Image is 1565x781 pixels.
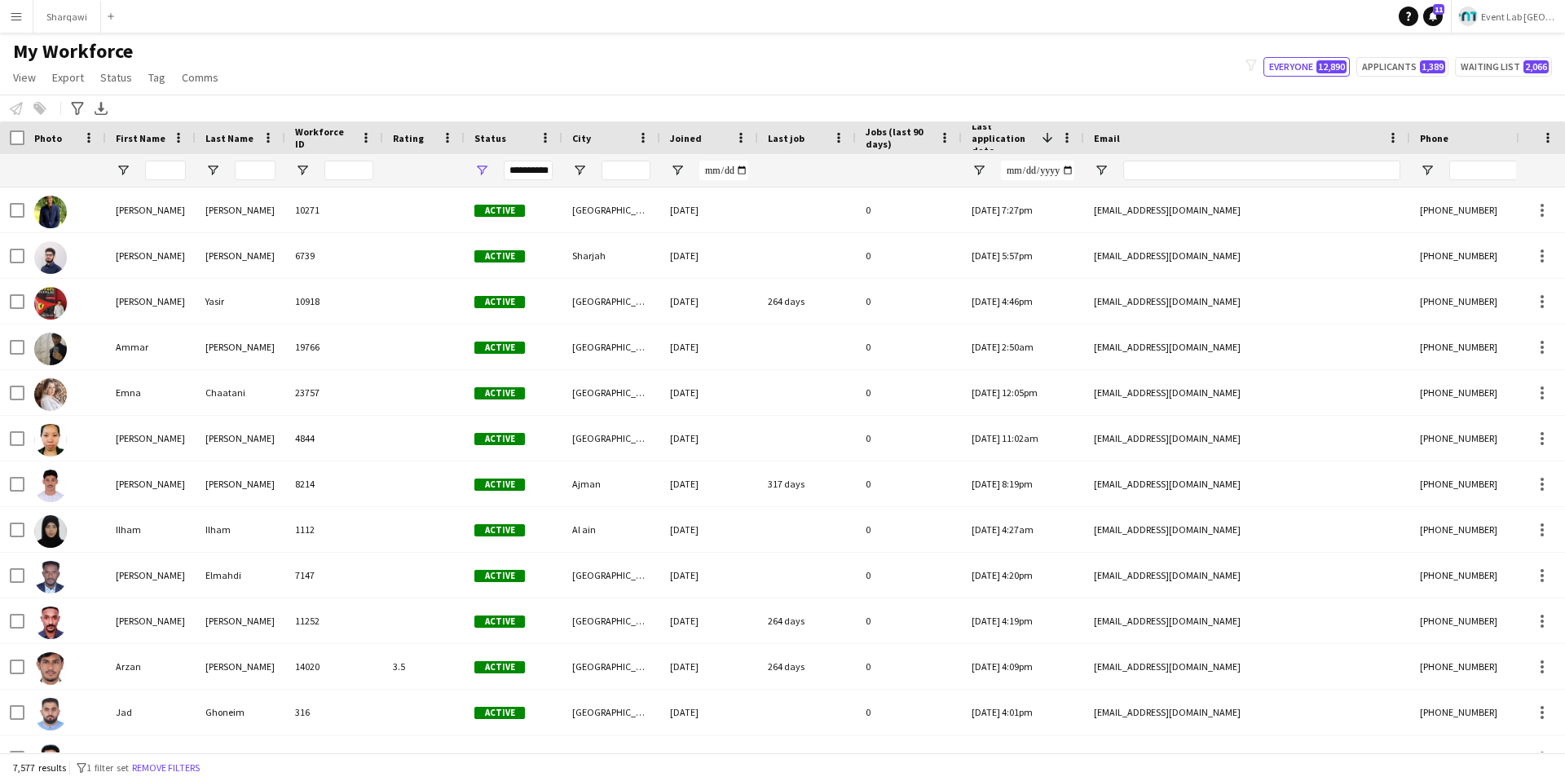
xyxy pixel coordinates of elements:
[660,324,758,369] div: [DATE]
[1084,233,1410,278] div: [EMAIL_ADDRESS][DOMAIN_NAME]
[106,553,196,598] div: [PERSON_NAME]
[562,507,660,552] div: Al ain
[1084,553,1410,598] div: [EMAIL_ADDRESS][DOMAIN_NAME]
[100,70,132,85] span: Status
[175,67,225,88] a: Comms
[7,67,42,88] a: View
[91,99,111,118] app-action-btn: Export XLSX
[562,324,660,369] div: [GEOGRAPHIC_DATA]
[1084,279,1410,324] div: [EMAIL_ADDRESS][DOMAIN_NAME]
[758,644,856,689] div: 264 days
[1316,60,1347,73] span: 12,890
[34,743,67,776] img: Mohamed Fahim Saidu Mohamed
[1084,324,1410,369] div: [EMAIL_ADDRESS][DOMAIN_NAME]
[962,507,1084,552] div: [DATE] 4:27am
[856,279,962,324] div: 0
[196,324,285,369] div: [PERSON_NAME]
[474,250,525,263] span: Active
[962,416,1084,461] div: [DATE] 11:02am
[86,761,129,774] span: 1 filter set
[856,416,962,461] div: 0
[34,652,67,685] img: Arzan Mansuri
[34,515,67,548] img: Ilham Ilham
[474,342,525,354] span: Active
[962,324,1084,369] div: [DATE] 2:50am
[562,233,660,278] div: Sharjah
[196,370,285,415] div: Chaatani
[34,561,67,593] img: Ahmed Elmahdi
[474,205,525,217] span: Active
[106,461,196,506] div: [PERSON_NAME]
[474,163,489,178] button: Open Filter Menu
[562,416,660,461] div: [GEOGRAPHIC_DATA]
[383,644,465,689] div: 3.5
[34,378,67,411] img: Emna Chaatani
[1094,163,1109,178] button: Open Filter Menu
[670,132,702,144] span: Joined
[962,598,1084,643] div: [DATE] 4:19pm
[670,163,685,178] button: Open Filter Menu
[106,735,196,780] div: [PERSON_NAME]
[572,132,591,144] span: City
[962,279,1084,324] div: [DATE] 4:46pm
[285,324,383,369] div: 19766
[142,67,172,88] a: Tag
[758,461,856,506] div: 317 days
[866,126,932,150] span: Jobs (last 90 days)
[856,461,962,506] div: 0
[106,416,196,461] div: [PERSON_NAME]
[856,188,962,232] div: 0
[602,161,650,180] input: City Filter Input
[295,126,354,150] span: Workforce ID
[145,161,186,180] input: First Name Filter Input
[285,598,383,643] div: 11252
[106,370,196,415] div: Emna
[205,132,253,144] span: Last Name
[196,188,285,232] div: [PERSON_NAME]
[129,759,203,777] button: Remove filters
[660,370,758,415] div: [DATE]
[196,507,285,552] div: Ilham
[34,333,67,365] img: Ammar Mohd
[562,370,660,415] div: [GEOGRAPHIC_DATA]
[660,598,758,643] div: [DATE]
[34,241,67,274] img: Ateeq Patel
[660,644,758,689] div: [DATE]
[106,324,196,369] div: Ammar
[562,598,660,643] div: [GEOGRAPHIC_DATA]
[474,433,525,445] span: Active
[758,279,856,324] div: 264 days
[856,735,962,780] div: 0
[285,188,383,232] div: 10271
[972,120,1035,157] span: Last application date
[393,132,424,144] span: Rating
[962,553,1084,598] div: [DATE] 4:20pm
[962,644,1084,689] div: [DATE] 4:09pm
[474,616,525,628] span: Active
[106,507,196,552] div: Ilham
[106,644,196,689] div: Arzan
[13,70,36,85] span: View
[660,461,758,506] div: [DATE]
[856,598,962,643] div: 0
[235,161,276,180] input: Last Name Filter Input
[34,132,62,144] span: Photo
[1084,598,1410,643] div: [EMAIL_ADDRESS][DOMAIN_NAME]
[1084,416,1410,461] div: [EMAIL_ADDRESS][DOMAIN_NAME]
[962,735,1084,780] div: [DATE] 3:59pm
[34,424,67,457] img: RICHELLE VALENZUELA
[1523,60,1549,73] span: 2,066
[856,370,962,415] div: 0
[196,644,285,689] div: [PERSON_NAME]
[660,553,758,598] div: [DATE]
[34,698,67,730] img: Jad Ghoneim
[660,416,758,461] div: [DATE]
[758,598,856,643] div: 264 days
[33,1,101,33] button: Sharqawi
[196,461,285,506] div: [PERSON_NAME]
[34,470,67,502] img: Abdullah Saleh
[962,461,1084,506] div: [DATE] 8:19pm
[116,132,165,144] span: First Name
[285,416,383,461] div: 4844
[148,70,165,85] span: Tag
